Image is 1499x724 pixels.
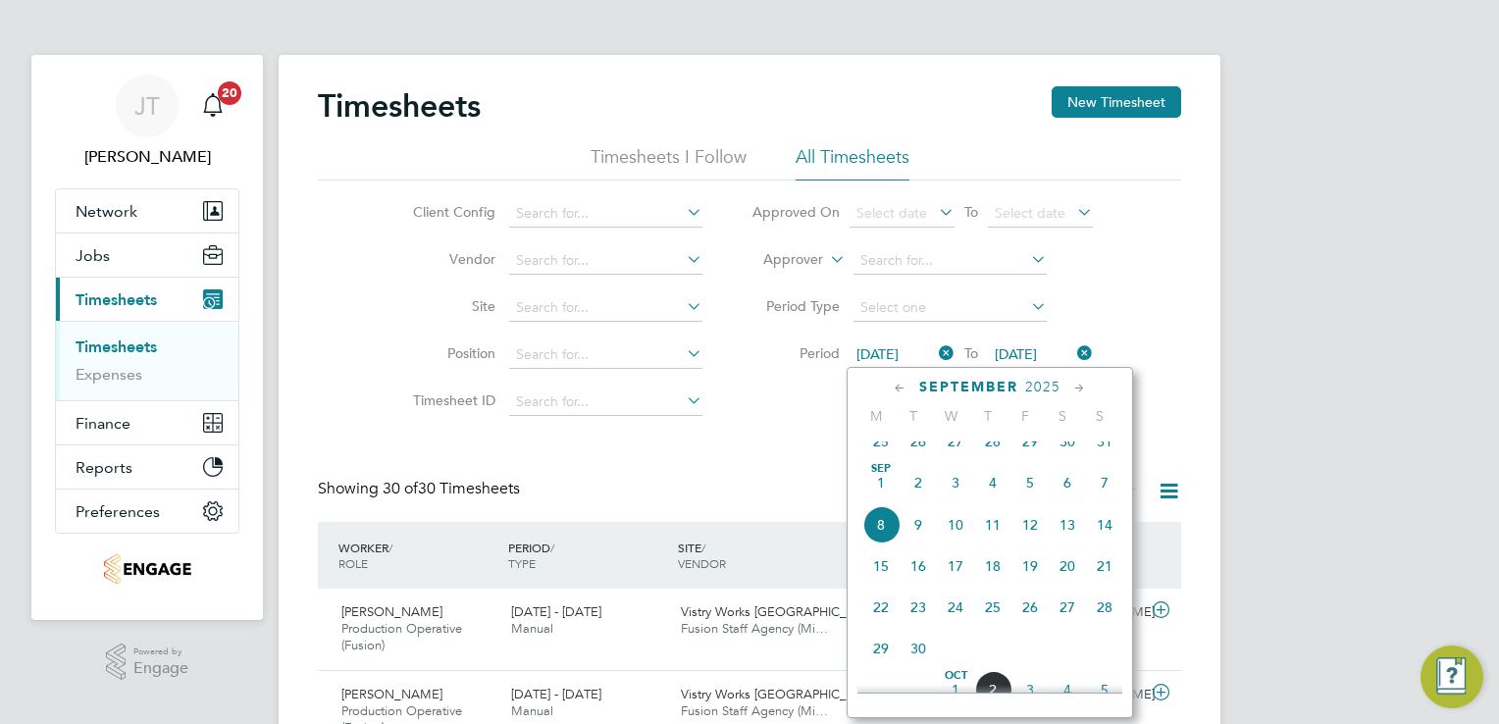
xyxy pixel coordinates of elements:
span: 25 [974,589,1011,626]
span: To [958,340,984,366]
span: 9 [900,506,937,543]
span: 17 [937,547,974,585]
span: 30 [900,630,937,667]
span: Fusion Staff Agency (Mi… [681,620,828,637]
label: Approver [735,250,823,270]
span: S [1044,407,1081,425]
span: 16 [900,547,937,585]
span: 31 [1086,423,1123,460]
span: 24 [937,589,974,626]
span: Fusion Staff Agency (Mi… [681,702,828,719]
span: 2 [900,464,937,501]
span: Finance [76,414,130,433]
span: 28 [1086,589,1123,626]
button: Reports [56,445,238,489]
div: Timesheets [56,321,238,400]
a: Go to home page [55,553,239,585]
span: [DATE] - [DATE] [511,686,601,702]
span: / [701,540,705,555]
span: ROLE [338,555,368,571]
span: 19 [1011,547,1049,585]
img: fusionstaff-logo-retina.png [103,553,191,585]
input: Search for... [853,247,1047,275]
span: [DATE] - [DATE] [511,603,601,620]
span: Manual [511,620,553,637]
span: 30 of [383,479,418,498]
a: Expenses [76,365,142,384]
span: Reports [76,458,132,477]
span: M [857,407,895,425]
span: Engage [133,660,188,677]
label: All [1082,482,1138,501]
span: 26 [900,423,937,460]
span: 20 [1049,547,1086,585]
li: All Timesheets [796,145,909,181]
span: 5 [1086,671,1123,708]
input: Search for... [509,247,702,275]
span: 23 [900,589,937,626]
span: 29 [1011,423,1049,460]
span: Powered by [133,644,188,660]
a: Powered byEngage [106,644,189,681]
button: Preferences [56,490,238,533]
a: 20 [193,75,233,137]
button: New Timesheet [1052,86,1181,118]
span: T [895,407,932,425]
span: Timesheets [76,290,157,309]
div: WORKER [334,530,503,581]
label: Timesheet ID [407,391,495,409]
div: SITE [673,530,843,581]
span: W [932,407,969,425]
span: 6 [1049,464,1086,501]
span: 30 Timesheets [383,479,520,498]
label: Position [407,344,495,362]
span: 21 [1086,547,1123,585]
span: Select date [995,204,1065,222]
span: 12 [1011,506,1049,543]
span: 3 [937,464,974,501]
span: [DATE] [995,345,1037,363]
span: September [919,379,1018,395]
span: 22 [862,589,900,626]
span: 3 [1011,671,1049,708]
span: 27 [1049,589,1086,626]
span: 2025 [1025,379,1060,395]
span: 14 [1086,506,1123,543]
span: 4 [974,464,1011,501]
span: Vistry Works [GEOGRAPHIC_DATA] [681,686,883,702]
div: PERIOD [503,530,673,581]
span: Sep [862,464,900,474]
button: Timesheets [56,278,238,321]
span: Production Operative (Fusion) [341,620,462,653]
span: Jobs [76,246,110,265]
label: Approved On [751,203,840,221]
label: Period [751,344,840,362]
span: 30 [1049,423,1086,460]
span: Oct [937,671,974,681]
label: Client Config [407,203,495,221]
button: Jobs [56,233,238,277]
span: [PERSON_NAME] [341,686,442,702]
span: 1 [937,671,974,708]
button: Finance [56,401,238,444]
span: 28 [974,423,1011,460]
span: Joanne Taylor [55,145,239,169]
span: / [388,540,392,555]
input: Search for... [509,200,702,228]
span: Manual [511,702,553,719]
span: T [969,407,1007,425]
div: £751.62 [842,596,944,629]
span: 8 [862,506,900,543]
span: 10 [937,506,974,543]
li: Timesheets I Follow [591,145,747,181]
span: 29 [862,630,900,667]
span: [PERSON_NAME] [341,603,442,620]
button: Engage Resource Center [1421,646,1483,708]
span: 13 [1049,506,1086,543]
span: 26 [1011,589,1049,626]
input: Search for... [509,294,702,322]
span: To [958,199,984,225]
span: 11 [974,506,1011,543]
span: 1 [862,464,900,501]
input: Search for... [509,388,702,416]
